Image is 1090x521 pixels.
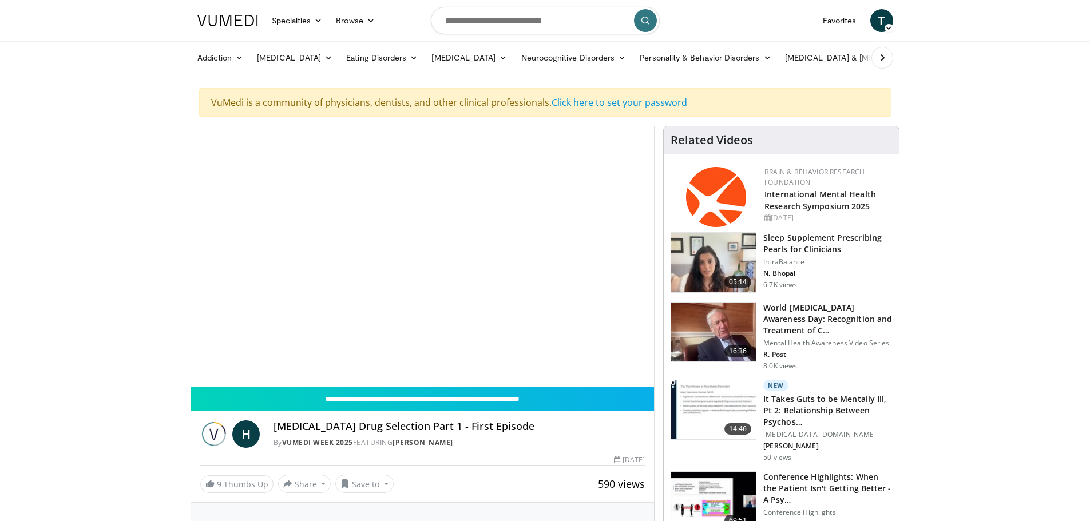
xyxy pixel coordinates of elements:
a: 05:14 Sleep Supplement Prescribing Pearls for Clinicians IntraBalance N. Bhopal 6.7K views [671,232,892,293]
div: By FEATURING [274,438,645,448]
a: Browse [329,9,382,32]
input: Search topics, interventions [431,7,660,34]
p: N. Bhopal [763,269,892,278]
a: H [232,420,260,448]
span: 9 [217,479,221,490]
p: [MEDICAL_DATA][DOMAIN_NAME] [763,430,892,439]
video-js: Video Player [191,126,655,387]
a: Favorites [816,9,863,32]
a: 14:46 New It Takes Guts to be Mentally Ill, Pt 2: Relationship Between Psychos… [MEDICAL_DATA][DO... [671,380,892,462]
span: 05:14 [724,276,752,288]
a: 9 Thumbs Up [200,475,274,493]
p: [PERSON_NAME] [763,442,892,451]
a: [MEDICAL_DATA] [250,46,339,69]
div: VuMedi is a community of physicians, dentists, and other clinical professionals. [199,88,891,117]
button: Share [278,475,331,493]
p: Conference Highlights [763,508,892,517]
a: International Mental Health Research Symposium 2025 [764,189,876,212]
a: Specialties [265,9,330,32]
p: 6.7K views [763,280,797,289]
h4: [MEDICAL_DATA] Drug Selection Part 1 - First Episode [274,420,645,433]
img: 6bc95fc0-882d-4061-9ebb-ce70b98f0866.png.150x105_q85_autocrop_double_scale_upscale_version-0.2.png [686,167,746,227]
a: Neurocognitive Disorders [514,46,633,69]
img: VuMedi Logo [197,15,258,26]
p: New [763,380,788,391]
a: Brain & Behavior Research Foundation [764,167,865,187]
h3: World [MEDICAL_DATA] Awareness Day: Recognition and Treatment of C… [763,302,892,336]
img: 38bb175e-6d6c-4ece-ba99-644c925e62de.150x105_q85_crop-smart_upscale.jpg [671,233,756,292]
p: 8.0K views [763,361,797,371]
a: Personality & Behavior Disorders [633,46,778,69]
a: T [870,9,893,32]
a: Vumedi Week 2025 [282,438,353,447]
span: 16:36 [724,345,752,357]
a: [MEDICAL_DATA] & [MEDICAL_DATA] [778,46,942,69]
p: R. Post [763,350,892,359]
img: Vumedi Week 2025 [200,420,228,448]
span: 14:46 [724,423,752,435]
div: [DATE] [764,213,890,223]
h3: Sleep Supplement Prescribing Pearls for Clinicians [763,232,892,255]
p: IntraBalance [763,257,892,267]
h4: Related Videos [671,133,753,147]
p: Mental Health Awareness Video Series [763,339,892,348]
h3: It Takes Guts to be Mentally Ill, Pt 2: Relationship Between Psychos… [763,393,892,428]
h3: Conference Highlights: When the Patient Isn't Getting Better - A Psy… [763,471,892,506]
a: Addiction [191,46,251,69]
img: 45d9ed29-37ad-44fa-b6cc-1065f856441c.150x105_q85_crop-smart_upscale.jpg [671,380,756,440]
span: 590 views [598,477,645,491]
a: 16:36 World [MEDICAL_DATA] Awareness Day: Recognition and Treatment of C… Mental Health Awareness... [671,302,892,371]
div: [DATE] [614,455,645,465]
a: [MEDICAL_DATA] [425,46,514,69]
a: Click here to set your password [552,96,687,109]
a: [PERSON_NAME] [393,438,453,447]
p: 50 views [763,453,791,462]
button: Save to [335,475,394,493]
a: Eating Disorders [339,46,425,69]
img: dad9b3bb-f8af-4dab-abc0-c3e0a61b252e.150x105_q85_crop-smart_upscale.jpg [671,303,756,362]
